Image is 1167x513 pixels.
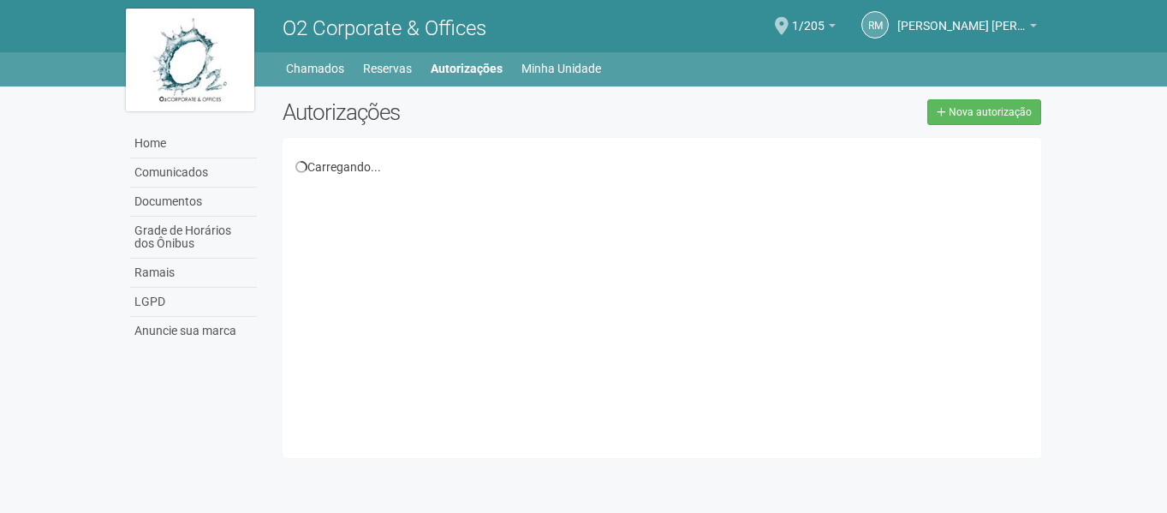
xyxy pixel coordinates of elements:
span: 1/205 [792,3,825,33]
a: [PERSON_NAME] [PERSON_NAME] [897,21,1037,35]
div: Carregando... [295,159,1029,175]
a: Ramais [130,259,257,288]
a: Chamados [286,57,344,81]
span: Nova autorização [949,106,1032,118]
a: Reservas [363,57,412,81]
a: LGPD [130,288,257,317]
a: Anuncie sua marca [130,317,257,345]
a: Comunicados [130,158,257,188]
a: RM [861,11,889,39]
a: Nova autorização [927,99,1041,125]
a: Home [130,129,257,158]
a: Grade de Horários dos Ônibus [130,217,257,259]
a: 1/205 [792,21,836,35]
a: Documentos [130,188,257,217]
span: Rachel Melo da Rocha [897,3,1026,33]
img: logo.jpg [126,9,254,111]
span: O2 Corporate & Offices [283,16,486,40]
h2: Autorizações [283,99,649,125]
a: Minha Unidade [521,57,601,81]
a: Autorizações [431,57,503,81]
